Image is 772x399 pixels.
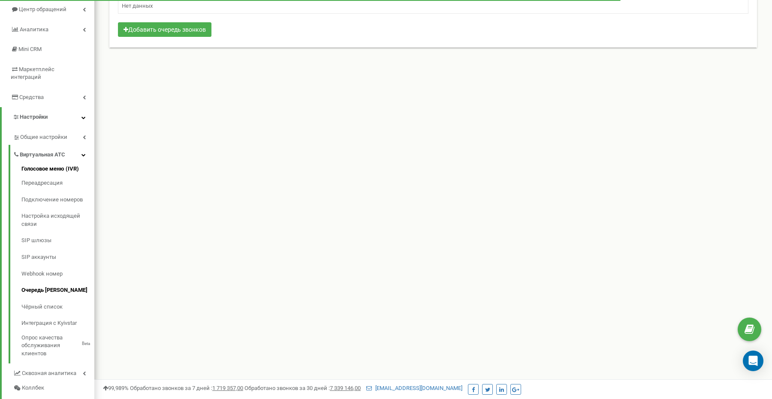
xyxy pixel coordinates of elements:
[22,369,76,378] span: Сквозная аналитика
[244,385,361,391] span: Обработано звонков за 30 дней :
[21,332,94,358] a: Опрос качества обслуживания клиентовBeta
[21,192,94,208] a: Подключение номеров
[21,266,94,282] a: Webhook номер
[11,66,54,81] span: Маркетплейс интеграций
[21,249,94,266] a: SIP аккаунты
[212,385,243,391] u: 1 719 357,00
[743,351,763,371] div: Open Intercom Messenger
[330,385,361,391] u: 7 339 146,00
[21,175,94,192] a: Переадресация
[2,107,94,127] a: Настройки
[21,232,94,249] a: SIP шлюзы
[22,384,44,392] span: Коллбек
[13,363,94,381] a: Сквозная аналитика
[20,26,48,33] span: Аналитика
[20,114,48,120] span: Настройки
[21,282,94,299] a: Очередь [PERSON_NAME]
[20,133,67,141] span: Общие настройки
[19,94,44,100] span: Средства
[103,385,129,391] span: 99,989%
[13,381,94,396] a: Коллбек
[13,145,94,162] a: Виртуальная АТС
[18,46,42,52] span: Mini CRM
[21,299,94,315] a: Чёрный список
[19,6,66,12] span: Центр обращений
[366,385,462,391] a: [EMAIL_ADDRESS][DOMAIN_NAME]
[21,165,94,175] a: Голосовое меню (IVR)
[21,208,94,232] a: Настройка исходящей связи
[21,315,94,332] a: Интеграция с Kyivstar
[130,385,243,391] span: Обработано звонков за 7 дней :
[13,127,94,145] a: Общие настройки
[20,151,65,159] span: Виртуальная АТС
[118,22,211,37] button: Добавить очередь звонков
